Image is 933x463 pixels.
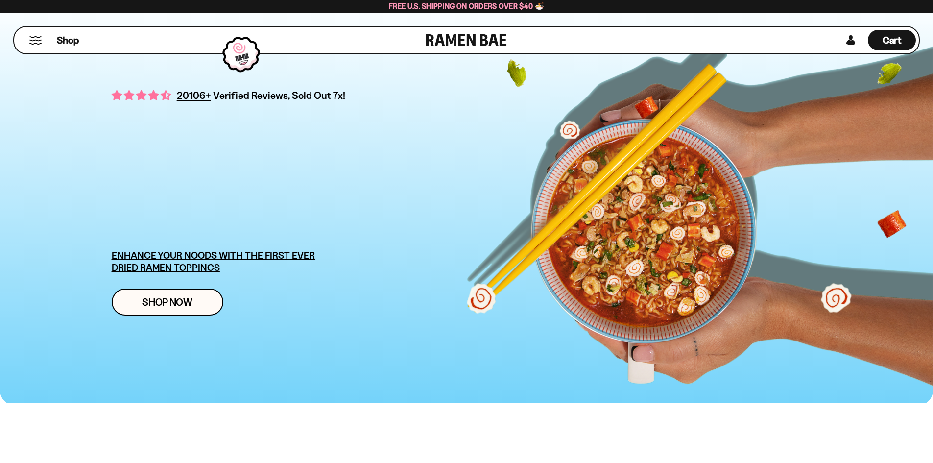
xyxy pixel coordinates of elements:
a: Cart [868,27,916,53]
span: Cart [883,34,902,46]
span: Shop [57,34,79,47]
span: Free U.S. Shipping on Orders over $40 🍜 [389,1,544,11]
button: Mobile Menu Trigger [29,36,42,45]
a: Shop Now [112,289,223,316]
a: Shop [57,30,79,50]
span: Shop Now [142,297,192,307]
span: Verified Reviews, Sold Out 7x! [213,89,346,101]
span: 20106+ [177,88,211,103]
